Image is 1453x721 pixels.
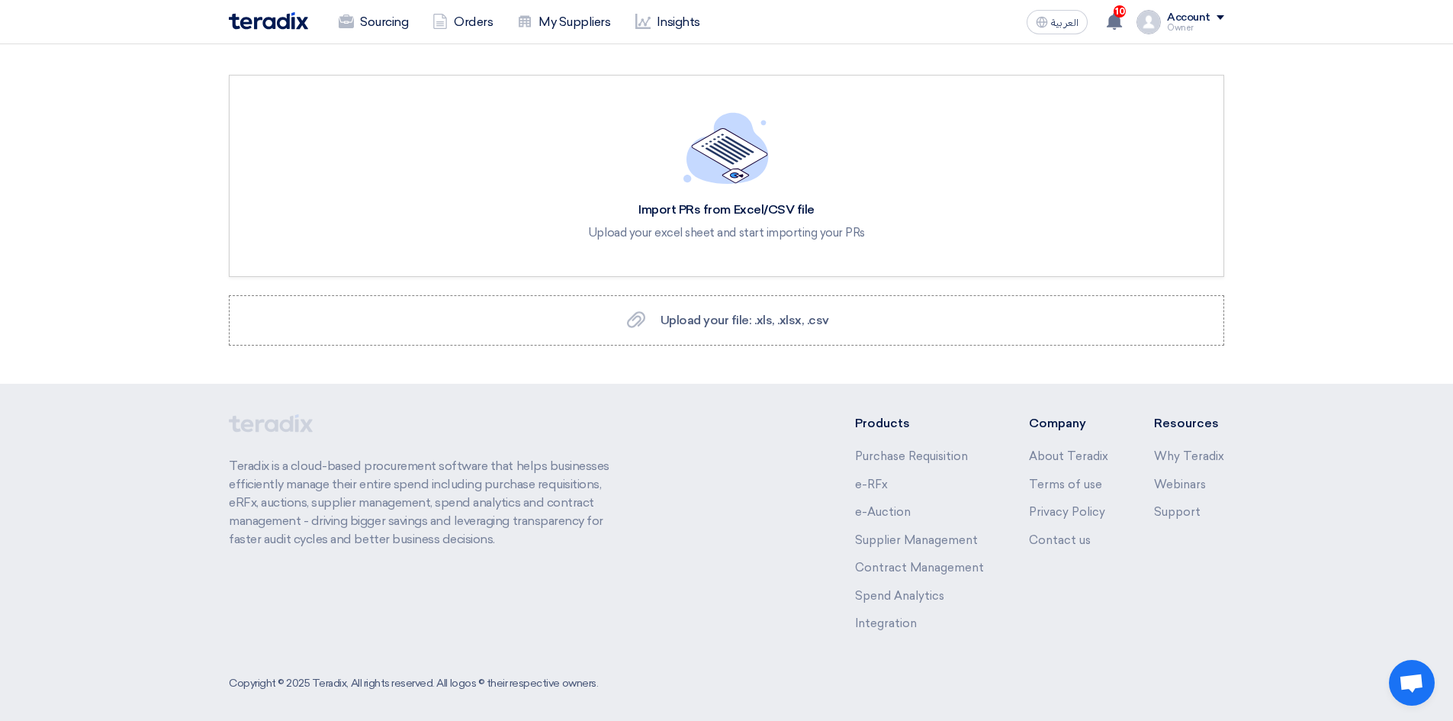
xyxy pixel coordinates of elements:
a: Integration [855,616,917,630]
div: Upload your excel sheet and start importing your PRs [588,226,865,240]
img: empty_state_list.svg [683,112,769,184]
a: Why Teradix [1154,449,1224,463]
a: Spend Analytics [855,589,944,603]
a: Contract Management [855,561,984,575]
a: Insights [623,5,712,39]
a: Webinars [1154,478,1206,491]
div: Owner [1167,24,1224,32]
span: العربية [1051,18,1078,28]
button: العربية [1027,10,1088,34]
a: e-RFx [855,478,888,491]
a: Sourcing [326,5,420,39]
a: Orders [420,5,505,39]
li: Resources [1154,414,1224,433]
div: Copyright © 2025 Teradix, All rights reserved. All logos © their respective owners. [229,675,598,691]
div: Account [1167,11,1210,24]
p: Teradix is a cloud-based procurement software that helps businesses efficiently manage their enti... [229,457,627,549]
a: Privacy Policy [1029,505,1105,519]
span: Upload your file: .xls, .xlsx, .csv [661,313,829,327]
a: About Teradix [1029,449,1108,463]
img: Teradix logo [229,12,308,30]
a: Contact us [1029,533,1091,547]
li: Products [855,414,984,433]
a: My Suppliers [505,5,622,39]
img: profile_test.png [1136,10,1161,34]
a: Terms of use [1029,478,1102,491]
span: 10 [1114,5,1126,18]
li: Company [1029,414,1108,433]
a: Supplier Management [855,533,978,547]
a: Purchase Requisition [855,449,968,463]
div: Import PRs from Excel/CSV file [588,202,865,218]
div: Open chat [1389,660,1435,706]
a: Support [1154,505,1201,519]
a: e-Auction [855,505,911,519]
